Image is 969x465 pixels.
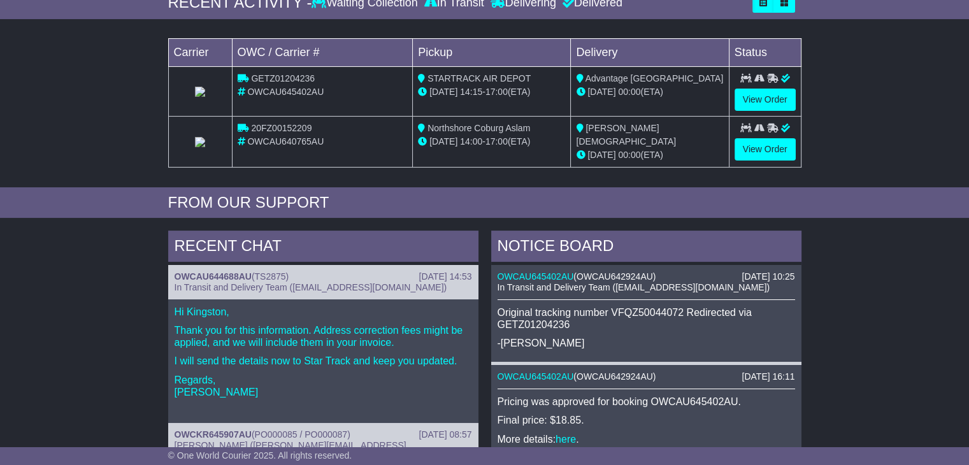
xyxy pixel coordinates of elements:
p: Final price: $18.85. [498,414,795,426]
span: STARTRACK AIR DEPOT [427,73,531,83]
a: OWCKR645907AU [175,429,252,440]
span: OWCAU642924AU [577,271,653,282]
div: [DATE] 08:57 [419,429,471,440]
p: Original tracking number VFQZ50044072 Redirected via GETZ01204236 [498,306,795,331]
span: [DATE] [429,136,457,147]
span: 14:15 [460,87,482,97]
td: Pickup [413,38,571,66]
a: OWCAU645402AU [498,371,574,382]
a: View Order [735,138,796,161]
img: StarTrack.png [195,137,205,147]
td: OWC / Carrier # [232,38,413,66]
p: -[PERSON_NAME] [498,337,795,349]
a: OWCAU645402AU [498,271,574,282]
span: 14:00 [460,136,482,147]
span: [PERSON_NAME][DEMOGRAPHIC_DATA] [576,123,676,147]
span: 00:00 [618,150,640,160]
p: More details: . [498,433,795,445]
div: ( ) [175,429,472,440]
span: 17:00 [485,87,508,97]
span: OWCAU640765AU [247,136,324,147]
td: Delivery [571,38,729,66]
span: In Transit and Delivery Team ([EMAIL_ADDRESS][DOMAIN_NAME]) [175,282,447,292]
p: Hi Kingston, [175,306,472,318]
p: Thank you for this information. Address correction fees might be applied, and we will include the... [175,324,472,348]
p: Regards, [PERSON_NAME] [175,374,472,398]
a: here [556,434,576,445]
div: RECENT CHAT [168,231,478,265]
span: [DATE] [587,150,615,160]
span: 17:00 [485,136,508,147]
p: I will send the details now to Star Track and keep you updated. [175,355,472,367]
div: (ETA) [576,148,723,162]
span: GETZ01204236 [251,73,315,83]
span: 20FZ00152209 [251,123,312,133]
p: Pricing was approved for booking OWCAU645402AU. [498,396,795,408]
div: NOTICE BOARD [491,231,801,265]
td: Carrier [168,38,232,66]
td: Status [729,38,801,66]
span: © One World Courier 2025. All rights reserved. [168,450,352,461]
span: [DATE] [587,87,615,97]
span: Northshore Coburg Aslam [427,123,530,133]
div: FROM OUR SUPPORT [168,194,801,212]
div: ( ) [175,271,472,282]
div: [DATE] 10:25 [742,271,794,282]
img: StarTrack.png [195,87,205,97]
div: ( ) [498,271,795,282]
a: View Order [735,89,796,111]
span: OWCAU642924AU [577,371,653,382]
span: Advantage [GEOGRAPHIC_DATA] [585,73,724,83]
span: [PERSON_NAME] ([PERSON_NAME][EMAIL_ADDRESS][DOMAIN_NAME]) [175,440,406,461]
span: PO000085 / PO000087 [255,429,348,440]
div: ( ) [498,371,795,382]
a: OWCAU644688AU [175,271,252,282]
div: - (ETA) [418,85,565,99]
span: TS2875 [255,271,286,282]
div: [DATE] 14:53 [419,271,471,282]
div: [DATE] 16:11 [742,371,794,382]
span: 00:00 [618,87,640,97]
span: In Transit and Delivery Team ([EMAIL_ADDRESS][DOMAIN_NAME]) [498,282,770,292]
div: - (ETA) [418,135,565,148]
span: [DATE] [429,87,457,97]
span: OWCAU645402AU [247,87,324,97]
div: (ETA) [576,85,723,99]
